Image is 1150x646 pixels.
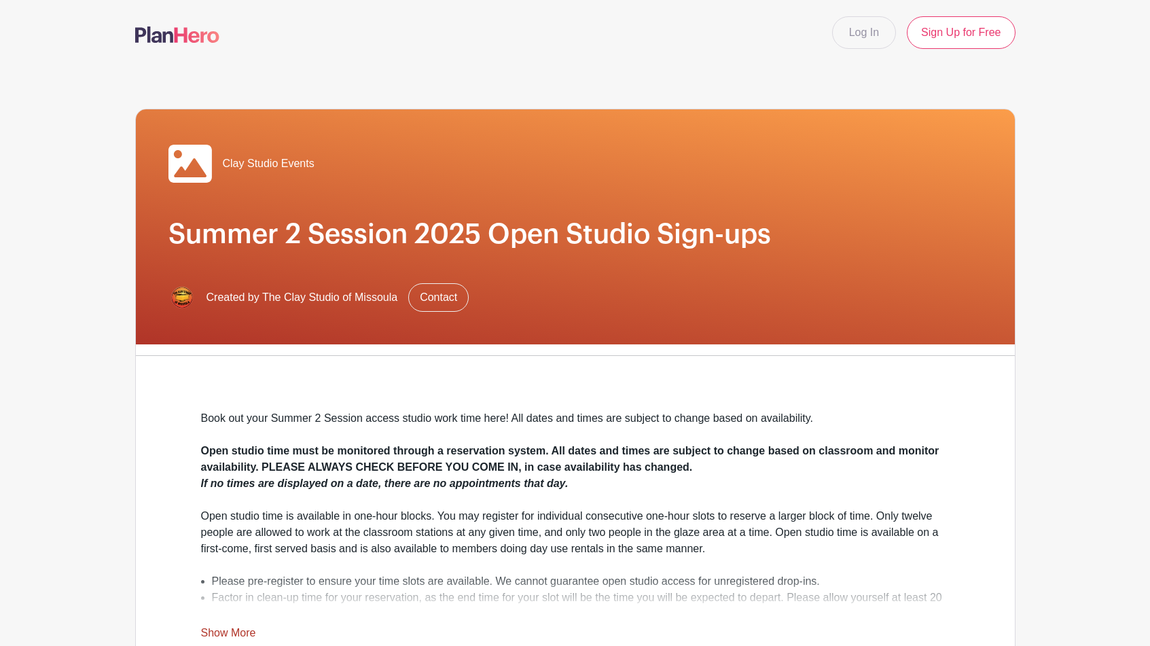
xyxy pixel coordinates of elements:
[201,627,256,644] a: Show More
[212,590,950,622] li: Factor in clean-up time for your reservation, as the end time for your slot will be the time you ...
[168,284,196,311] img: New%20Sticker.png
[201,508,950,557] div: Open studio time is available in one-hour blocks. You may register for individual consecutive one...
[223,156,315,172] span: Clay Studio Events
[135,26,219,43] img: logo-507f7623f17ff9eddc593b1ce0a138ce2505c220e1c5a4e2b4648c50719b7d32.svg
[201,410,950,443] div: Book out your Summer 2 Session access studio work time here! All dates and times are subject to c...
[201,445,939,473] strong: Open studio time must be monitored through a reservation system. All dates and times are subject ...
[212,573,950,590] li: Please pre-register to ensure your time slots are available. We cannot guarantee open studio acce...
[168,218,982,251] h1: Summer 2 Session 2025 Open Studio Sign-ups
[832,16,896,49] a: Log In
[201,478,569,489] em: If no times are displayed on a date, there are no appointments that day.
[206,289,398,306] span: Created by The Clay Studio of Missoula
[907,16,1015,49] a: Sign Up for Free
[408,283,469,312] a: Contact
